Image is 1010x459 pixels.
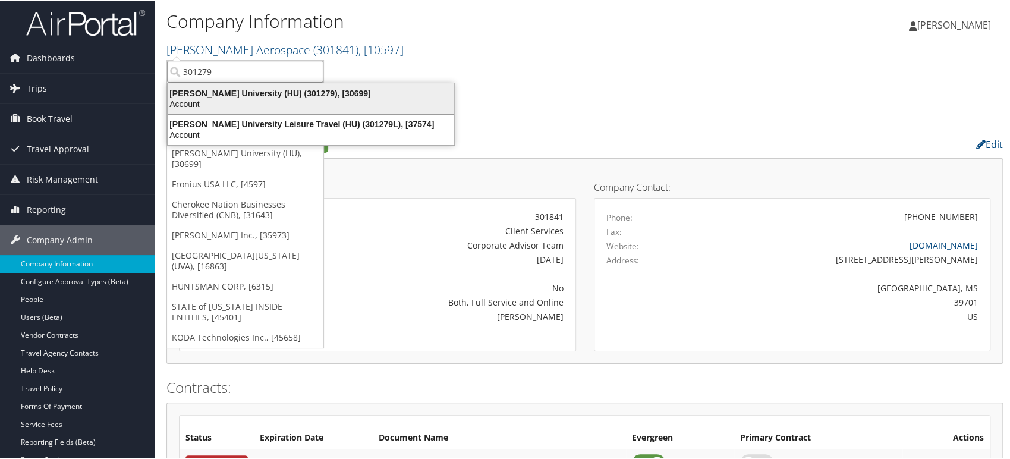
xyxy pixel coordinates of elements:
th: Expiration Date [254,426,373,448]
th: Primary Contract [734,426,902,448]
a: Edit [976,137,1003,150]
h4: Company Contact: [594,181,991,191]
div: [DATE] [322,252,564,265]
span: Company Admin [27,224,93,254]
div: Client Services [322,224,564,236]
th: Status [180,426,254,448]
div: [PERSON_NAME] [322,309,564,322]
label: Phone: [606,210,633,222]
h1: Company Information [166,8,724,33]
div: Both, Full Service and Online [322,295,564,307]
a: STATE of [US_STATE] INSIDE ENTITIES, [45401] [167,295,323,326]
div: 39701 [703,295,978,307]
a: [PERSON_NAME] [909,6,1003,42]
span: [PERSON_NAME] [917,17,991,30]
div: [GEOGRAPHIC_DATA], MS [703,281,978,293]
span: Risk Management [27,164,98,193]
div: Account [161,128,461,139]
span: , [ 10597 ] [358,40,404,56]
a: [GEOGRAPHIC_DATA][US_STATE] (UVA), [16863] [167,244,323,275]
span: Travel Approval [27,133,89,163]
div: [PHONE_NUMBER] [904,209,978,222]
a: [PERSON_NAME] Aerospace [166,40,404,56]
span: ( 301841 ) [313,40,358,56]
div: [PERSON_NAME] University (HU) (301279), [30699] [161,87,461,98]
label: Website: [606,239,639,251]
div: [PERSON_NAME] University Leisure Travel (HU) (301279L), [37574] [161,118,461,128]
a: HUNTSMAN CORP, [6315] [167,275,323,295]
th: Document Name [373,426,626,448]
div: Corporate Advisor Team [322,238,564,250]
div: US [703,309,978,322]
span: Dashboards [27,42,75,72]
img: airportal-logo.png [26,8,145,36]
div: Account [161,98,461,108]
div: No [322,281,564,293]
a: [DOMAIN_NAME] [910,238,978,250]
h2: Contracts: [166,376,1003,397]
th: Actions [902,426,990,448]
th: Evergreen [626,426,734,448]
a: KODA Technologies Inc., [45658] [167,326,323,347]
div: [STREET_ADDRESS][PERSON_NAME] [703,252,978,265]
input: Search Accounts [167,59,323,81]
span: Trips [27,73,47,102]
span: Book Travel [27,103,73,133]
a: [PERSON_NAME] Inc., [35973] [167,224,323,244]
label: Address: [606,253,639,265]
span: Reporting [27,194,66,224]
h4: Account Details: [179,181,576,191]
div: 301841 [322,209,564,222]
label: Fax: [606,225,622,237]
a: [PERSON_NAME] University (HU), [30699] [167,142,323,173]
a: Fronius USA LLC, [4597] [167,173,323,193]
a: Cherokee Nation Businesses Diversified (CNB), [31643] [167,193,323,224]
